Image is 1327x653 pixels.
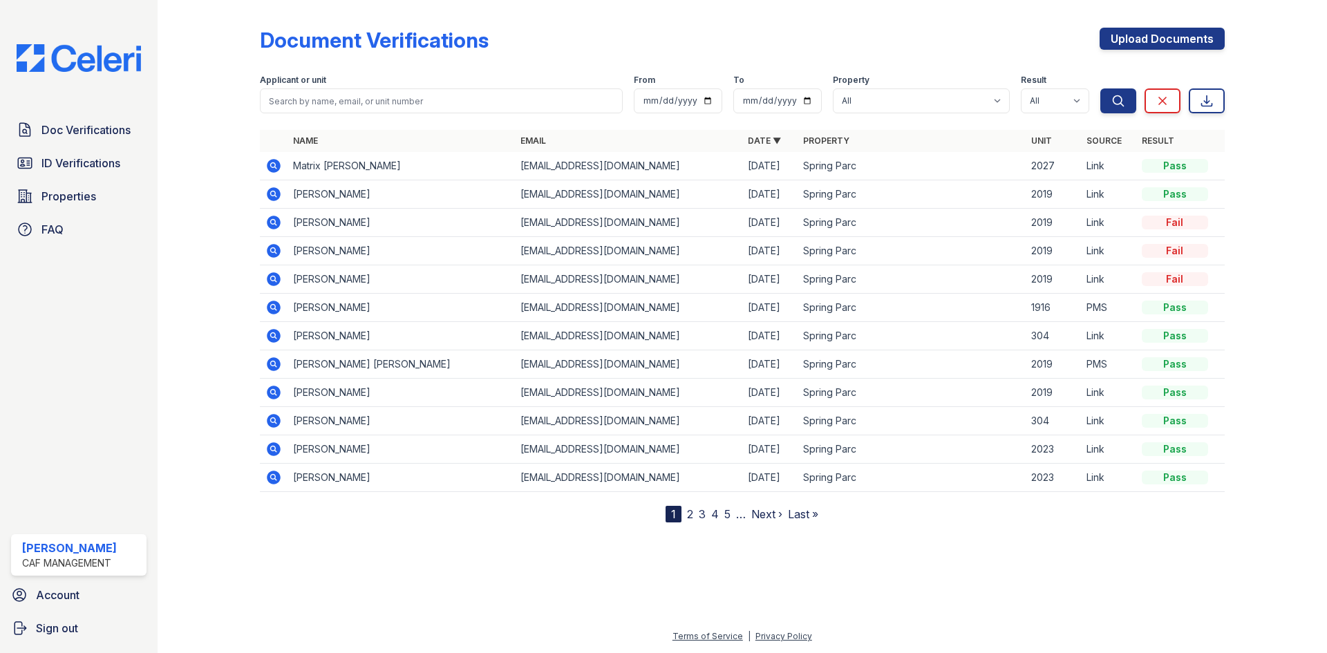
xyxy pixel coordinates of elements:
[1026,294,1081,322] td: 1916
[742,209,798,237] td: [DATE]
[288,180,515,209] td: [PERSON_NAME]
[515,379,742,407] td: [EMAIL_ADDRESS][DOMAIN_NAME]
[41,188,96,205] span: Properties
[1026,407,1081,435] td: 304
[1142,272,1208,286] div: Fail
[6,614,152,642] button: Sign out
[11,149,147,177] a: ID Verifications
[748,135,781,146] a: Date ▼
[11,116,147,144] a: Doc Verifications
[798,294,1025,322] td: Spring Parc
[755,631,812,641] a: Privacy Policy
[798,464,1025,492] td: Spring Parc
[1081,464,1136,492] td: Link
[1026,435,1081,464] td: 2023
[1086,135,1122,146] a: Source
[1081,407,1136,435] td: Link
[742,294,798,322] td: [DATE]
[41,122,131,138] span: Doc Verifications
[1142,386,1208,399] div: Pass
[515,209,742,237] td: [EMAIL_ADDRESS][DOMAIN_NAME]
[666,506,681,522] div: 1
[1026,237,1081,265] td: 2019
[260,88,623,113] input: Search by name, email, or unit number
[11,216,147,243] a: FAQ
[711,507,719,521] a: 4
[1081,180,1136,209] td: Link
[1081,209,1136,237] td: Link
[288,350,515,379] td: [PERSON_NAME] [PERSON_NAME]
[515,265,742,294] td: [EMAIL_ADDRESS][DOMAIN_NAME]
[1026,379,1081,407] td: 2019
[1142,442,1208,456] div: Pass
[288,407,515,435] td: [PERSON_NAME]
[833,75,869,86] label: Property
[742,407,798,435] td: [DATE]
[798,152,1025,180] td: Spring Parc
[41,221,64,238] span: FAQ
[742,350,798,379] td: [DATE]
[687,507,693,521] a: 2
[1081,379,1136,407] td: Link
[1031,135,1052,146] a: Unit
[515,152,742,180] td: [EMAIL_ADDRESS][DOMAIN_NAME]
[742,265,798,294] td: [DATE]
[260,28,489,53] div: Document Verifications
[515,294,742,322] td: [EMAIL_ADDRESS][DOMAIN_NAME]
[1026,265,1081,294] td: 2019
[634,75,655,86] label: From
[1081,435,1136,464] td: Link
[1142,135,1174,146] a: Result
[1081,322,1136,350] td: Link
[260,75,326,86] label: Applicant or unit
[1142,187,1208,201] div: Pass
[724,507,731,521] a: 5
[1026,322,1081,350] td: 304
[288,379,515,407] td: [PERSON_NAME]
[22,540,117,556] div: [PERSON_NAME]
[742,435,798,464] td: [DATE]
[288,152,515,180] td: Matrix [PERSON_NAME]
[1100,28,1225,50] a: Upload Documents
[1142,244,1208,258] div: Fail
[798,237,1025,265] td: Spring Parc
[288,294,515,322] td: [PERSON_NAME]
[288,237,515,265] td: [PERSON_NAME]
[11,182,147,210] a: Properties
[798,407,1025,435] td: Spring Parc
[742,237,798,265] td: [DATE]
[293,135,318,146] a: Name
[1142,159,1208,173] div: Pass
[699,507,706,521] a: 3
[515,350,742,379] td: [EMAIL_ADDRESS][DOMAIN_NAME]
[288,435,515,464] td: [PERSON_NAME]
[520,135,546,146] a: Email
[742,464,798,492] td: [DATE]
[515,464,742,492] td: [EMAIL_ADDRESS][DOMAIN_NAME]
[1081,350,1136,379] td: PMS
[1026,209,1081,237] td: 2019
[1081,265,1136,294] td: Link
[1081,152,1136,180] td: Link
[1021,75,1046,86] label: Result
[798,180,1025,209] td: Spring Parc
[288,209,515,237] td: [PERSON_NAME]
[515,180,742,209] td: [EMAIL_ADDRESS][DOMAIN_NAME]
[1142,329,1208,343] div: Pass
[1081,237,1136,265] td: Link
[798,435,1025,464] td: Spring Parc
[1142,301,1208,314] div: Pass
[742,379,798,407] td: [DATE]
[1026,152,1081,180] td: 2027
[798,322,1025,350] td: Spring Parc
[6,44,152,72] img: CE_Logo_Blue-a8612792a0a2168367f1c8372b55b34899dd931a85d93a1a3d3e32e68fde9ad4.png
[803,135,849,146] a: Property
[1081,294,1136,322] td: PMS
[736,506,746,522] span: …
[515,435,742,464] td: [EMAIL_ADDRESS][DOMAIN_NAME]
[742,180,798,209] td: [DATE]
[751,507,782,521] a: Next ›
[798,350,1025,379] td: Spring Parc
[798,209,1025,237] td: Spring Parc
[36,620,78,636] span: Sign out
